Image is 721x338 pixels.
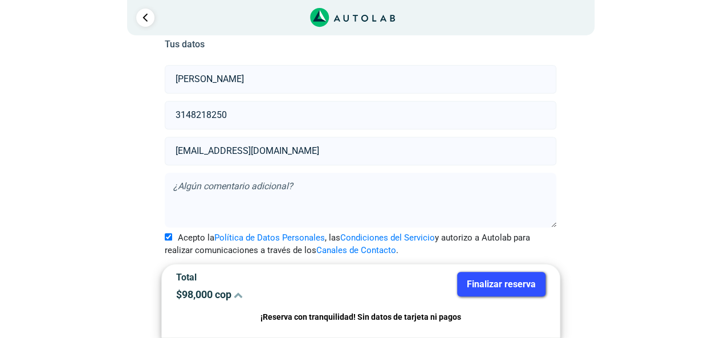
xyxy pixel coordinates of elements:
p: $ 98,000 cop [176,288,352,300]
input: Celular [165,101,556,129]
a: Condiciones del Servicio [340,233,435,243]
input: Correo electrónico [165,137,556,165]
a: Link al sitio de autolab [310,11,395,22]
p: Total [176,272,352,283]
a: Política de Datos Personales [214,233,325,243]
input: Acepto laPolítica de Datos Personales, lasCondiciones del Servicioy autorizo a Autolab para reali... [165,233,172,241]
label: Acepto la , las y autorizo a Autolab para realizar comunicaciones a través de los . [165,231,556,257]
p: ¡Reserva con tranquilidad! Sin datos de tarjeta ni pagos [176,311,545,324]
h5: Tus datos [165,39,556,50]
a: Ir al paso anterior [136,9,154,27]
a: Canales de Contacto [316,245,396,255]
button: Finalizar reserva [457,272,545,296]
input: Nombre y apellido [165,65,556,93]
